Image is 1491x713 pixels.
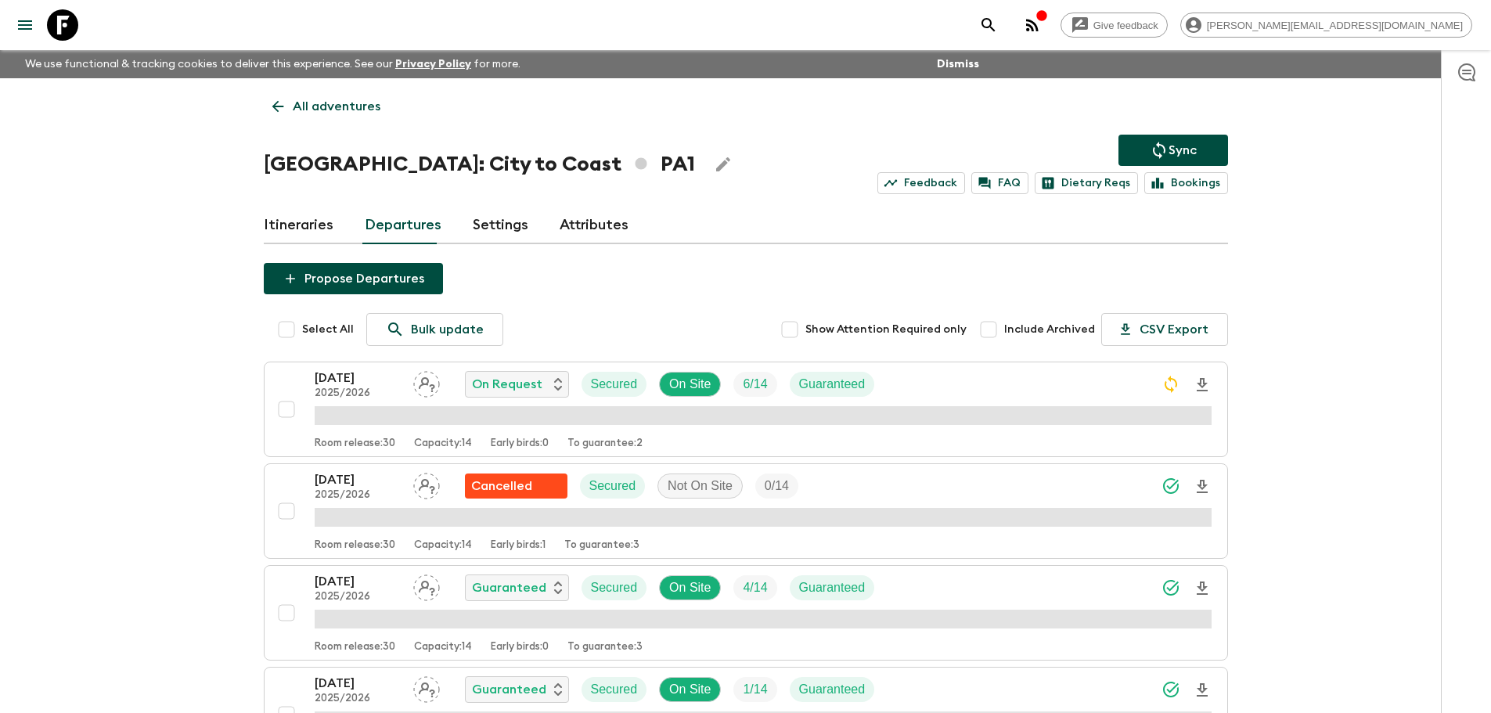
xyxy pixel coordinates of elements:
[413,681,440,693] span: Assign pack leader
[414,641,472,654] p: Capacity: 14
[472,680,546,699] p: Guaranteed
[582,372,647,397] div: Secured
[472,578,546,597] p: Guaranteed
[591,680,638,699] p: Secured
[264,463,1228,559] button: [DATE]2025/2026Assign pack leaderFlash Pack cancellationSecuredNot On SiteTrip FillRoom release:3...
[668,477,733,495] p: Not On Site
[591,375,638,394] p: Secured
[414,539,472,552] p: Capacity: 14
[765,477,789,495] p: 0 / 14
[708,149,739,180] button: Edit Adventure Title
[315,641,395,654] p: Room release: 30
[293,97,380,116] p: All adventures
[491,438,549,450] p: Early birds: 0
[1061,13,1168,38] a: Give feedback
[315,572,401,591] p: [DATE]
[491,641,549,654] p: Early birds: 0
[733,372,776,397] div: Trip Fill
[973,9,1004,41] button: search adventures
[1118,135,1228,166] button: Sync adventure departures to the booking engine
[1180,13,1472,38] div: [PERSON_NAME][EMAIL_ADDRESS][DOMAIN_NAME]
[582,677,647,702] div: Secured
[1161,375,1180,394] svg: Sync Required - Changes detected
[414,438,472,450] p: Capacity: 14
[733,575,776,600] div: Trip Fill
[264,362,1228,457] button: [DATE]2025/2026Assign pack leaderOn RequestSecuredOn SiteTrip FillGuaranteedRoom release:30Capaci...
[567,438,643,450] p: To guarantee: 2
[799,375,866,394] p: Guaranteed
[465,474,567,499] div: Flash Pack cancellation
[589,477,636,495] p: Secured
[1193,376,1212,394] svg: Download Onboarding
[19,50,527,78] p: We use functional & tracking cookies to deliver this experience. See our for more.
[264,263,443,294] button: Propose Departures
[1101,313,1228,346] button: CSV Export
[315,369,401,387] p: [DATE]
[264,149,695,180] h1: [GEOGRAPHIC_DATA]: City to Coast PA1
[366,313,503,346] a: Bulk update
[1161,578,1180,597] svg: Synced Successfully
[302,322,354,337] span: Select All
[743,680,767,699] p: 1 / 14
[315,693,401,705] p: 2025/2026
[264,91,389,122] a: All adventures
[264,565,1228,661] button: [DATE]2025/2026Assign pack leaderGuaranteedSecuredOn SiteTrip FillGuaranteedRoom release:30Capaci...
[591,578,638,597] p: Secured
[657,474,743,499] div: Not On Site
[491,539,546,552] p: Early birds: 1
[395,59,471,70] a: Privacy Policy
[9,9,41,41] button: menu
[755,474,798,499] div: Trip Fill
[933,53,983,75] button: Dismiss
[1004,322,1095,337] span: Include Archived
[315,591,401,603] p: 2025/2026
[567,641,643,654] p: To guarantee: 3
[659,372,721,397] div: On Site
[733,677,776,702] div: Trip Fill
[1193,579,1212,598] svg: Download Onboarding
[473,207,528,244] a: Settings
[1169,141,1197,160] p: Sync
[659,575,721,600] div: On Site
[315,387,401,400] p: 2025/2026
[1193,681,1212,700] svg: Download Onboarding
[413,376,440,388] span: Assign pack leader
[365,207,441,244] a: Departures
[659,677,721,702] div: On Site
[411,320,484,339] p: Bulk update
[472,375,542,394] p: On Request
[1161,680,1180,699] svg: Synced Successfully
[560,207,628,244] a: Attributes
[799,578,866,597] p: Guaranteed
[1144,172,1228,194] a: Bookings
[315,539,395,552] p: Room release: 30
[743,578,767,597] p: 4 / 14
[582,575,647,600] div: Secured
[805,322,967,337] span: Show Attention Required only
[564,539,639,552] p: To guarantee: 3
[743,375,767,394] p: 6 / 14
[315,674,401,693] p: [DATE]
[413,579,440,592] span: Assign pack leader
[971,172,1028,194] a: FAQ
[471,477,532,495] p: Cancelled
[264,207,333,244] a: Itineraries
[669,375,711,394] p: On Site
[315,438,395,450] p: Room release: 30
[877,172,965,194] a: Feedback
[1085,20,1167,31] span: Give feedback
[799,680,866,699] p: Guaranteed
[1193,477,1212,496] svg: Download Onboarding
[669,578,711,597] p: On Site
[1035,172,1138,194] a: Dietary Reqs
[315,470,401,489] p: [DATE]
[1161,477,1180,495] svg: Synced Successfully
[669,680,711,699] p: On Site
[413,477,440,490] span: Assign pack leader
[315,489,401,502] p: 2025/2026
[1198,20,1471,31] span: [PERSON_NAME][EMAIL_ADDRESS][DOMAIN_NAME]
[580,474,646,499] div: Secured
